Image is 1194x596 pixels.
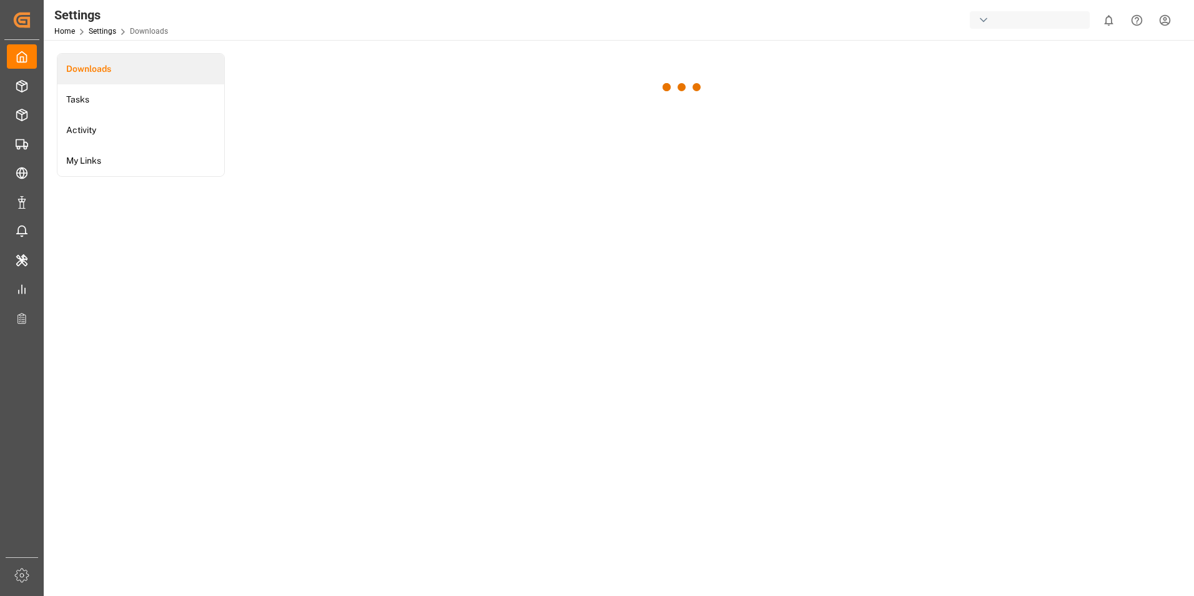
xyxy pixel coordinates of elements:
[57,54,224,84] a: Downloads
[89,27,116,36] a: Settings
[54,6,168,24] div: Settings
[57,146,224,176] a: My Links
[1095,6,1123,34] button: show 0 new notifications
[54,27,75,36] a: Home
[1123,6,1151,34] button: Help Center
[57,115,224,146] a: Activity
[57,84,224,115] a: Tasks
